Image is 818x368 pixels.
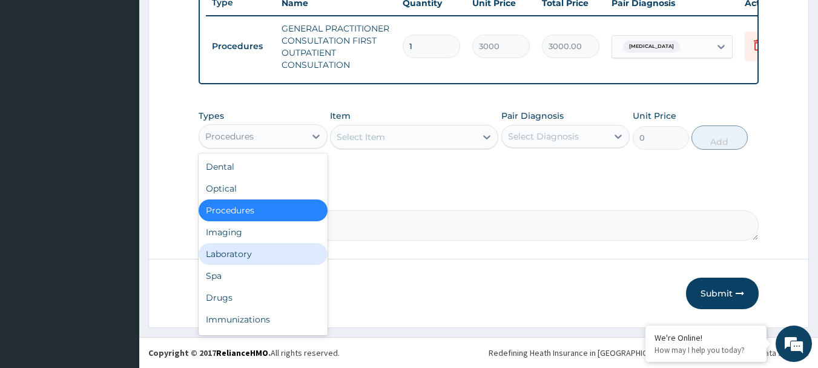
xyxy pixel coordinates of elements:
[623,41,680,53] span: [MEDICAL_DATA]
[655,345,757,355] p: How may I help you today?
[275,16,397,77] td: GENERAL PRACTITIONER CONSULTATION FIRST OUTPATIENT CONSULTATION
[206,35,275,58] td: Procedures
[686,278,759,309] button: Submit
[22,61,49,91] img: d_794563401_company_1708531726252_794563401
[199,156,328,178] div: Dental
[216,347,268,358] a: RelianceHMO
[199,193,759,204] label: Comment
[655,332,757,343] div: We're Online!
[199,309,328,330] div: Immunizations
[199,178,328,199] div: Optical
[501,110,564,122] label: Pair Diagnosis
[691,125,748,150] button: Add
[199,330,328,352] div: Others
[489,347,809,359] div: Redefining Heath Insurance in [GEOGRAPHIC_DATA] using Telemedicine and Data Science!
[508,130,579,142] div: Select Diagnosis
[633,110,676,122] label: Unit Price
[199,221,328,243] div: Imaging
[70,108,167,230] span: We're online!
[148,347,271,358] strong: Copyright © 2017 .
[199,111,224,121] label: Types
[199,6,228,35] div: Minimize live chat window
[337,131,385,143] div: Select Item
[199,199,328,221] div: Procedures
[6,242,231,284] textarea: Type your message and hit 'Enter'
[205,130,254,142] div: Procedures
[199,287,328,309] div: Drugs
[139,337,818,368] footer: All rights reserved.
[199,265,328,287] div: Spa
[330,110,351,122] label: Item
[63,68,203,84] div: Chat with us now
[199,243,328,265] div: Laboratory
